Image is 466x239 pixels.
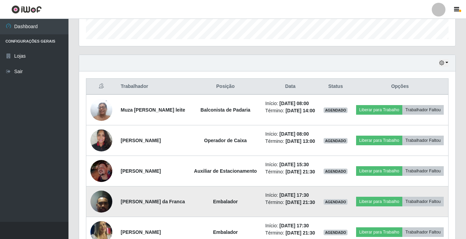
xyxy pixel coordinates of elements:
[265,138,315,145] li: Término:
[356,197,402,206] button: Liberar para Trabalho
[356,136,402,145] button: Liberar para Trabalho
[213,229,238,235] strong: Embalador
[402,105,444,115] button: Trabalhador Faltou
[352,79,448,95] th: Opções
[11,5,42,14] img: CoreUI Logo
[402,166,444,176] button: Trabalhador Faltou
[90,126,112,155] img: 1696215613771.jpeg
[356,227,402,237] button: Liberar para Trabalho
[402,197,444,206] button: Trabalhador Faltou
[324,107,348,113] span: AGENDADO
[201,107,251,113] strong: Balconista de Padaria
[279,162,309,167] time: [DATE] 15:30
[286,230,315,236] time: [DATE] 21:30
[265,192,315,199] li: Início:
[117,79,190,95] th: Trabalhador
[265,229,315,237] li: Término:
[190,79,261,95] th: Posição
[90,187,112,216] img: 1692747616301.jpeg
[402,136,444,145] button: Trabalhador Faltou
[90,160,112,182] img: 1726241705865.jpeg
[265,107,315,114] li: Término:
[279,192,309,198] time: [DATE] 17:30
[286,169,315,174] time: [DATE] 21:30
[121,138,161,143] strong: [PERSON_NAME]
[356,105,402,115] button: Liberar para Trabalho
[121,199,185,204] strong: [PERSON_NAME] da Franca
[286,200,315,205] time: [DATE] 21:30
[324,138,348,144] span: AGENDADO
[265,222,315,229] li: Início:
[356,166,402,176] button: Liberar para Trabalho
[279,223,309,228] time: [DATE] 17:30
[261,79,319,95] th: Data
[265,100,315,107] li: Início:
[286,108,315,113] time: [DATE] 14:00
[265,161,315,168] li: Início:
[324,230,348,235] span: AGENDADO
[265,199,315,206] li: Término:
[213,199,238,204] strong: Embalador
[121,229,161,235] strong: [PERSON_NAME]
[319,79,352,95] th: Status
[279,101,309,106] time: [DATE] 08:00
[121,107,185,113] strong: Muza [PERSON_NAME] leite
[324,199,348,205] span: AGENDADO
[265,168,315,175] li: Término:
[90,95,112,124] img: 1703019417577.jpeg
[279,131,309,137] time: [DATE] 08:00
[265,130,315,138] li: Início:
[194,168,257,174] strong: Auxiliar de Estacionamento
[324,169,348,174] span: AGENDADO
[204,138,247,143] strong: Operador de Caixa
[286,138,315,144] time: [DATE] 13:00
[402,227,444,237] button: Trabalhador Faltou
[121,168,161,174] strong: [PERSON_NAME]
